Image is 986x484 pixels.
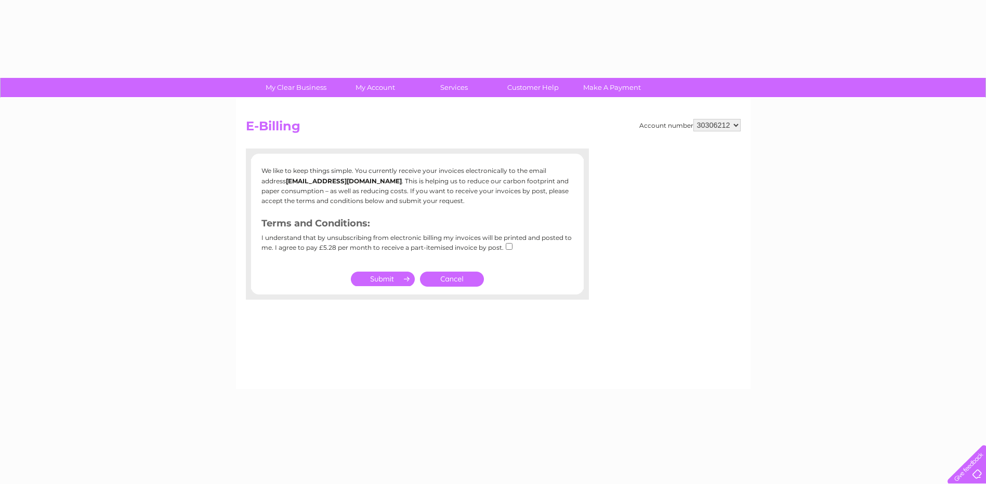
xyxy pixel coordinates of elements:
[490,78,576,97] a: Customer Help
[569,78,655,97] a: Make A Payment
[253,78,339,97] a: My Clear Business
[411,78,497,97] a: Services
[261,234,573,259] div: I understand that by unsubscribing from electronic billing my invoices will be printed and posted...
[261,216,573,234] h3: Terms and Conditions:
[351,272,415,286] input: Submit
[246,119,741,139] h2: E-Billing
[332,78,418,97] a: My Account
[286,177,402,185] b: [EMAIL_ADDRESS][DOMAIN_NAME]
[261,166,573,206] p: We like to keep things simple. You currently receive your invoices electronically to the email ad...
[639,119,741,131] div: Account number
[420,272,484,287] a: Cancel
